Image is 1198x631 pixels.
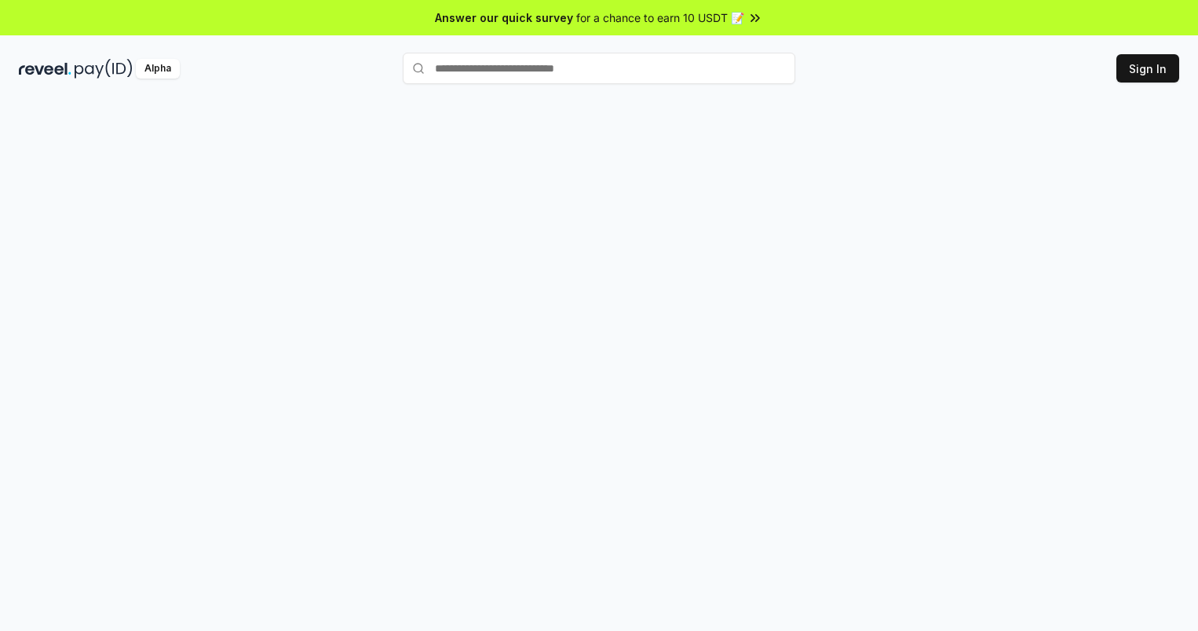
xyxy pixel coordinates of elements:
img: reveel_dark [19,59,71,79]
button: Sign In [1116,54,1179,83]
div: Alpha [136,59,180,79]
img: pay_id [75,59,133,79]
span: for a chance to earn 10 USDT 📝 [576,9,744,26]
span: Answer our quick survey [435,9,573,26]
